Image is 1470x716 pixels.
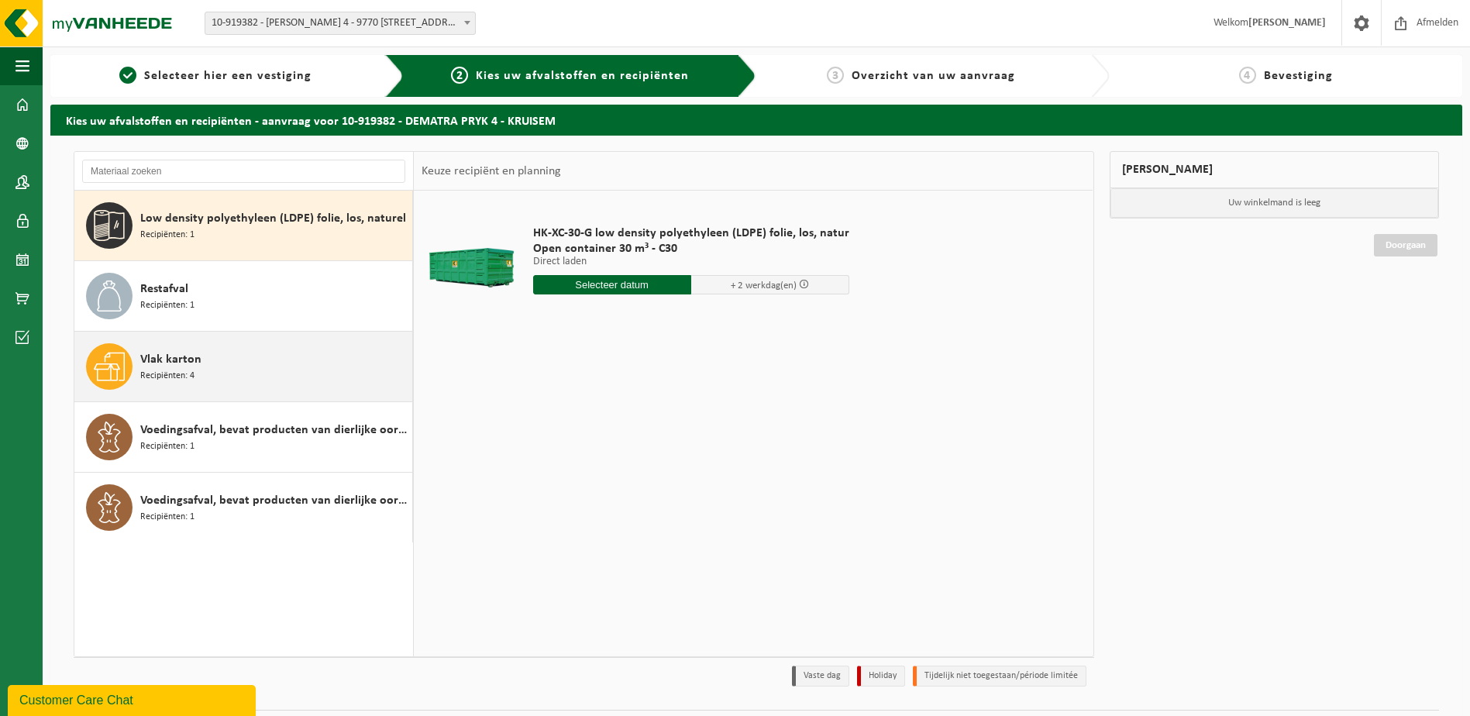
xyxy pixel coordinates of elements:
[533,275,691,294] input: Selecteer datum
[140,298,195,313] span: Recipiënten: 1
[913,666,1086,687] li: Tijdelijk niet toegestaan/période limitée
[533,256,849,267] p: Direct laden
[144,70,312,82] span: Selecteer hier een vestiging
[451,67,468,84] span: 2
[731,281,797,291] span: + 2 werkdag(en)
[533,241,849,256] span: Open container 30 m³ - C30
[205,12,475,34] span: 10-919382 - DEMATRA PRYK 4 - 9770 KRUISEM, SOUVERAINESTRAAT 27
[852,70,1015,82] span: Overzicht van uw aanvraag
[140,209,406,228] span: Low density polyethyleen (LDPE) folie, los, naturel
[74,473,413,542] button: Voedingsafval, bevat producten van dierlijke oorsprong, onverpakt, categorie 3 Recipiënten: 1
[1110,151,1440,188] div: [PERSON_NAME]
[119,67,136,84] span: 1
[140,369,195,384] span: Recipiënten: 4
[8,682,259,716] iframe: chat widget
[140,421,408,439] span: Voedingsafval, bevat producten van dierlijke oorsprong, gemengde verpakking (exclusief glas), cat...
[1239,67,1256,84] span: 4
[74,402,413,473] button: Voedingsafval, bevat producten van dierlijke oorsprong, gemengde verpakking (exclusief glas), cat...
[1374,234,1437,256] a: Doorgaan
[74,332,413,402] button: Vlak karton Recipiënten: 4
[82,160,405,183] input: Materiaal zoeken
[140,510,195,525] span: Recipiënten: 1
[140,280,188,298] span: Restafval
[533,225,849,241] span: HK-XC-30-G low density polyethyleen (LDPE) folie, los, natur
[414,152,569,191] div: Keuze recipiënt en planning
[205,12,476,35] span: 10-919382 - DEMATRA PRYK 4 - 9770 KRUISEM, SOUVERAINESTRAAT 27
[1110,188,1439,218] p: Uw winkelmand is leeg
[792,666,849,687] li: Vaste dag
[50,105,1462,135] h2: Kies uw afvalstoffen en recipiënten - aanvraag voor 10-919382 - DEMATRA PRYK 4 - KRUISEM
[140,491,408,510] span: Voedingsafval, bevat producten van dierlijke oorsprong, onverpakt, categorie 3
[140,439,195,454] span: Recipiënten: 1
[1264,70,1333,82] span: Bevestiging
[827,67,844,84] span: 3
[74,261,413,332] button: Restafval Recipiënten: 1
[74,191,413,261] button: Low density polyethyleen (LDPE) folie, los, naturel Recipiënten: 1
[476,70,689,82] span: Kies uw afvalstoffen en recipiënten
[140,350,201,369] span: Vlak karton
[1248,17,1326,29] strong: [PERSON_NAME]
[857,666,905,687] li: Holiday
[58,67,373,85] a: 1Selecteer hier een vestiging
[140,228,195,243] span: Recipiënten: 1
